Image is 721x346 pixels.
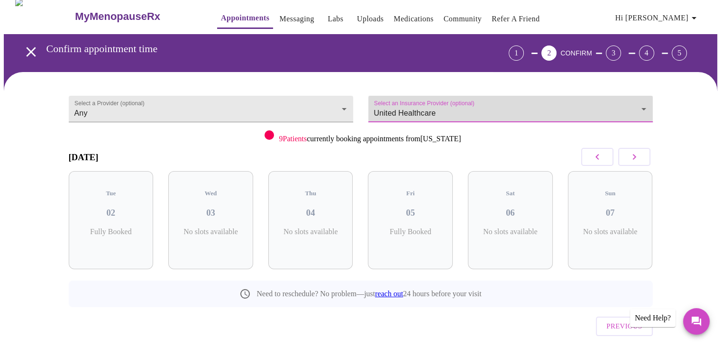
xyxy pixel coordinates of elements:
span: Previous [606,320,642,332]
h5: Tue [76,190,146,197]
p: No slots available [176,228,246,236]
h5: Fri [375,190,445,197]
button: Community [440,9,486,28]
a: Medications [393,12,433,26]
h3: 02 [76,208,146,218]
button: Labs [320,9,351,28]
p: Fully Booked [375,228,445,236]
button: Messages [683,308,710,335]
h5: Wed [176,190,246,197]
p: No slots available [276,228,346,236]
div: 2 [541,46,557,61]
button: Refer a Friend [488,9,544,28]
a: Labs [328,12,343,26]
button: open drawer [17,38,45,66]
h3: Confirm appointment time [46,43,456,55]
p: Need to reschedule? No problem—just 24 hours before your visit [256,290,481,298]
span: CONFIRM [560,49,592,57]
button: Uploads [353,9,388,28]
button: Appointments [217,9,273,29]
h3: 04 [276,208,346,218]
h3: 06 [475,208,545,218]
a: Appointments [221,11,269,25]
a: Community [444,12,482,26]
h3: 05 [375,208,445,218]
button: Messaging [275,9,318,28]
div: 5 [672,46,687,61]
h5: Thu [276,190,346,197]
h3: 07 [575,208,645,218]
h3: [DATE] [69,152,99,163]
a: Refer a Friend [492,12,540,26]
div: 4 [639,46,654,61]
span: 9 Patients [279,135,307,143]
div: Any [69,96,353,122]
div: 3 [606,46,621,61]
a: Uploads [357,12,384,26]
div: United Healthcare [368,96,653,122]
div: 1 [509,46,524,61]
p: No slots available [575,228,645,236]
button: Medications [390,9,437,28]
button: Previous [596,317,652,336]
h3: MyMenopauseRx [75,10,160,23]
a: Messaging [279,12,314,26]
h5: Sat [475,190,545,197]
h5: Sun [575,190,645,197]
p: currently booking appointments from [US_STATE] [279,135,461,143]
p: Fully Booked [76,228,146,236]
div: Need Help? [630,309,675,327]
a: reach out [375,290,403,298]
button: Hi [PERSON_NAME] [611,9,703,27]
h3: 03 [176,208,246,218]
span: Hi [PERSON_NAME] [615,11,700,25]
p: No slots available [475,228,545,236]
